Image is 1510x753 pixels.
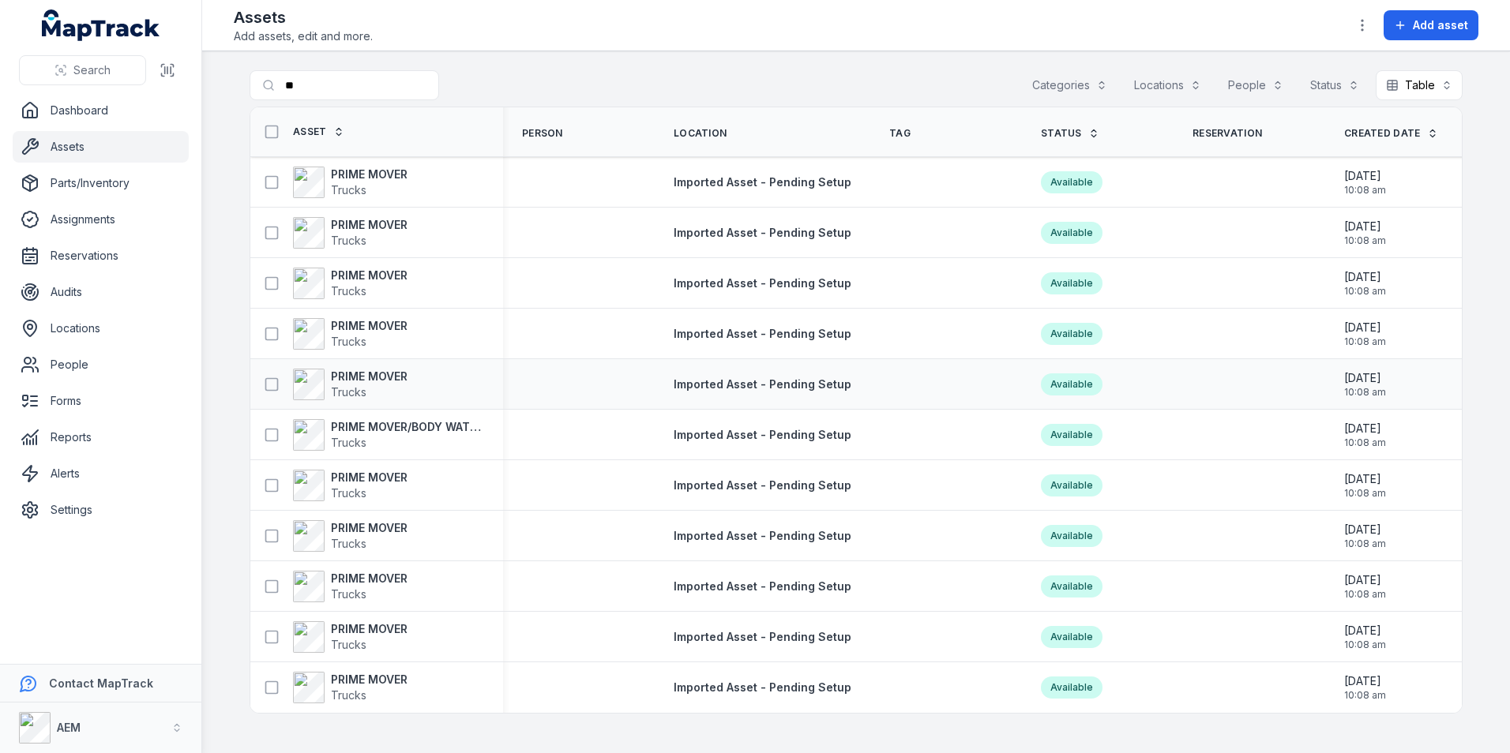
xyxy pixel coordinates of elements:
[13,131,189,163] a: Assets
[1022,70,1117,100] button: Categories
[1041,323,1102,345] div: Available
[293,470,408,501] a: PRIME MOVERTrucks
[331,520,408,536] strong: PRIME MOVER
[293,126,327,138] span: Asset
[331,436,366,449] span: Trucks
[293,672,408,703] a: PRIME MOVERTrucks
[1344,370,1386,386] span: [DATE]
[1413,17,1468,33] span: Add asset
[331,470,408,485] strong: PRIME MOVER
[674,680,851,695] a: Imported Asset - Pending Setup
[331,486,366,500] span: Trucks
[674,478,851,492] span: Imported Asset - Pending Setup
[1041,626,1102,648] div: Available
[1344,421,1386,449] time: 20/08/2025, 10:08:45 am
[1344,219,1386,234] span: [DATE]
[1344,127,1438,140] a: Created Date
[674,276,851,290] span: Imported Asset - Pending Setup
[1041,525,1102,547] div: Available
[13,313,189,344] a: Locations
[674,327,851,340] span: Imported Asset - Pending Setup
[674,579,851,594] a: Imported Asset - Pending Setup
[42,9,160,41] a: MapTrack
[293,318,408,350] a: PRIME MOVERTrucks
[1344,335,1386,348] span: 10:08 am
[1344,522,1386,538] span: [DATE]
[331,587,366,601] span: Trucks
[331,234,366,247] span: Trucks
[293,419,484,451] a: PRIME MOVER/BODY WATER CARTTrucks
[331,385,366,399] span: Trucks
[1344,127,1421,140] span: Created Date
[1344,673,1386,702] time: 20/08/2025, 10:08:45 am
[889,127,911,140] span: Tag
[1041,272,1102,294] div: Available
[1344,370,1386,399] time: 20/08/2025, 10:08:45 am
[1344,421,1386,436] span: [DATE]
[1376,70,1463,100] button: Table
[1041,474,1102,496] div: Available
[674,175,851,189] span: Imported Asset - Pending Setup
[1344,588,1386,601] span: 10:08 am
[331,268,408,283] strong: PRIME MOVER
[13,349,189,380] a: People
[13,421,189,453] a: Reports
[674,579,851,593] span: Imported Asset - Pending Setup
[331,335,366,348] span: Trucks
[674,529,851,542] span: Imported Asset - Pending Setup
[331,183,366,197] span: Trucks
[1344,386,1386,399] span: 10:08 am
[293,520,408,552] a: PRIME MOVERTrucks
[1041,127,1082,140] span: Status
[331,621,408,637] strong: PRIME MOVER
[1041,373,1102,395] div: Available
[49,676,153,690] strong: Contact MapTrack
[293,268,408,299] a: PRIME MOVERTrucks
[1300,70,1369,100] button: Status
[1384,10,1478,40] button: Add asset
[1344,168,1386,184] span: [DATE]
[1344,320,1386,348] time: 20/08/2025, 10:08:45 am
[293,369,408,400] a: PRIME MOVERTrucks
[73,62,111,78] span: Search
[1218,70,1294,100] button: People
[331,638,366,651] span: Trucks
[1344,471,1386,500] time: 20/08/2025, 10:08:45 am
[674,174,851,190] a: Imported Asset - Pending Setup
[331,419,484,435] strong: PRIME MOVER/BODY WATER CART
[674,127,727,140] span: Location
[1344,572,1386,588] span: [DATE]
[331,369,408,384] strong: PRIME MOVER
[13,167,189,199] a: Parts/Inventory
[1344,436,1386,449] span: 10:08 am
[13,95,189,126] a: Dashboard
[1344,168,1386,197] time: 20/08/2025, 10:08:45 am
[1344,623,1386,651] time: 20/08/2025, 10:08:45 am
[674,376,851,392] a: Imported Asset - Pending Setup
[293,167,408,198] a: PRIME MOVERTrucks
[331,571,408,586] strong: PRIME MOVER
[1344,184,1386,197] span: 10:08 am
[13,240,189,272] a: Reservations
[19,55,146,85] button: Search
[1344,639,1386,651] span: 10:08 am
[13,494,189,526] a: Settings
[1344,487,1386,500] span: 10:08 am
[1344,673,1386,689] span: [DATE]
[522,127,563,140] span: Person
[13,458,189,489] a: Alerts
[1344,269,1386,298] time: 20/08/2025, 10:08:45 am
[1344,623,1386,639] span: [DATE]
[674,428,851,441] span: Imported Asset - Pending Setup
[1344,538,1386,550] span: 10:08 am
[1041,424,1102,446] div: Available
[57,721,81,734] strong: AEM
[234,28,373,44] span: Add assets, edit and more.
[331,217,408,233] strong: PRIME MOVER
[1041,575,1102,598] div: Available
[1344,471,1386,487] span: [DATE]
[674,226,851,239] span: Imported Asset - Pending Setup
[293,571,408,602] a: PRIME MOVERTrucks
[1041,127,1099,140] a: Status
[674,680,851,694] span: Imported Asset - Pending Setup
